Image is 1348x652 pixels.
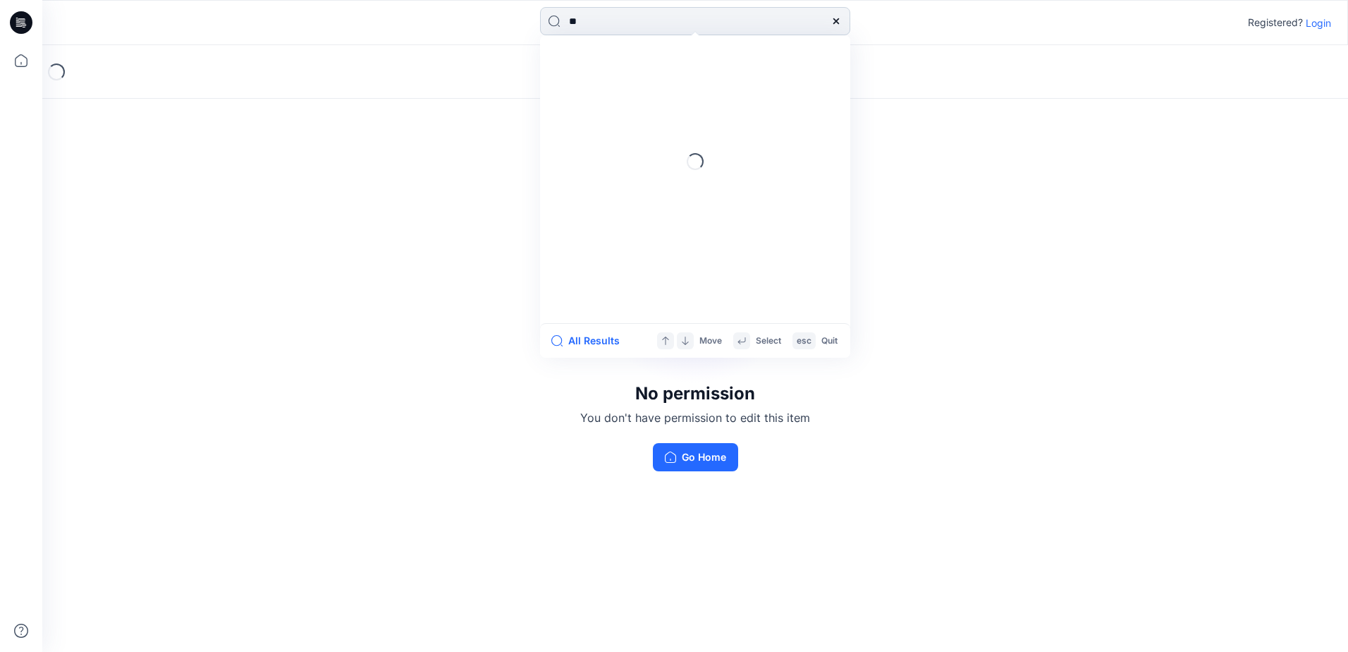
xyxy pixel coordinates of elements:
p: Select [756,334,781,349]
p: esc [797,334,811,349]
button: Go Home [653,443,738,471]
p: Move [699,334,722,349]
p: Registered? [1248,14,1303,31]
p: Login [1306,16,1331,30]
p: You don't have permission to edit this item [580,409,810,426]
p: Quit [821,334,838,349]
h3: No permission [580,384,810,404]
button: All Results [551,332,629,349]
